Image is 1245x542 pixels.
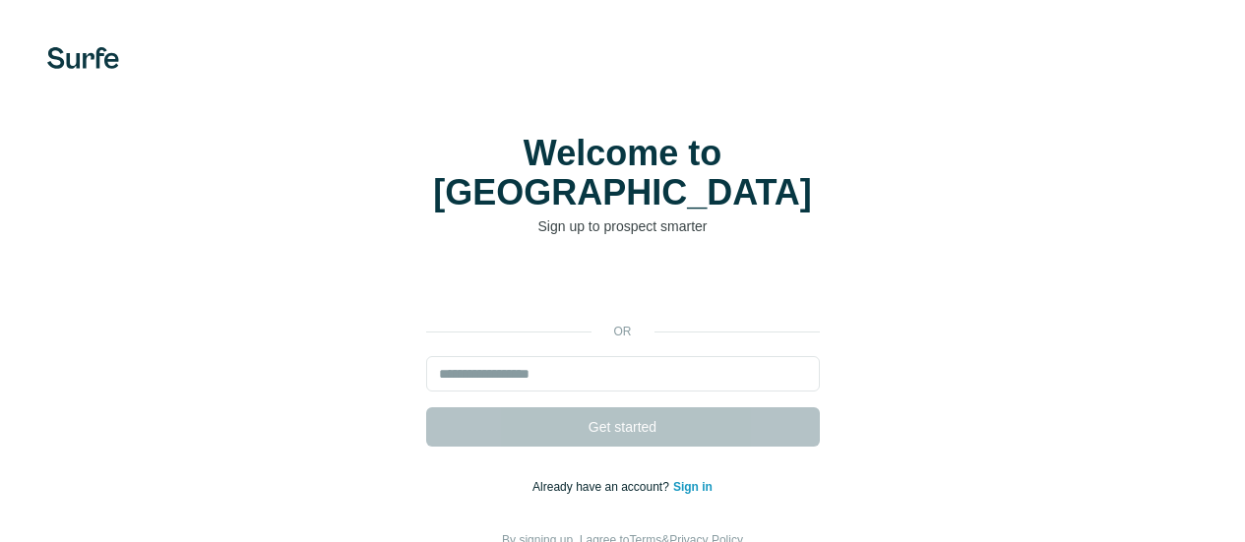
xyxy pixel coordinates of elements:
[416,266,830,309] iframe: Botón de Acceder con Google
[532,480,673,494] span: Already have an account?
[426,216,820,236] p: Sign up to prospect smarter
[591,323,654,340] p: or
[426,134,820,212] h1: Welcome to [GEOGRAPHIC_DATA]
[673,480,713,494] a: Sign in
[47,47,119,69] img: Surfe's logo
